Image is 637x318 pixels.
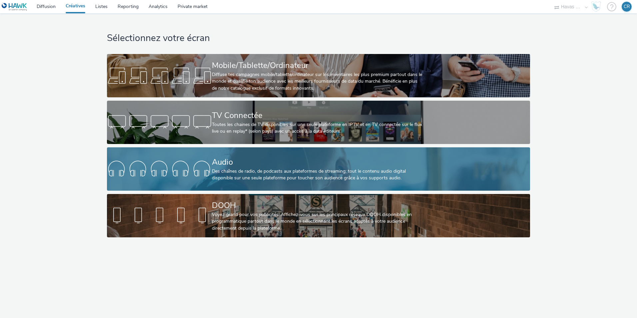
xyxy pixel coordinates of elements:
[591,1,601,12] img: Hawk Academy
[212,110,422,121] div: TV Connectée
[107,194,530,237] a: DOOHVoyez grand pour vos publicités! Affichez-vous sur les principaux réseaux DOOH disponibles en...
[212,156,422,168] div: Audio
[212,71,422,92] div: Diffuse tes campagnes mobile/tablette/ordinateur sur les inventaires les plus premium partout dan...
[212,168,422,182] div: Des chaînes de radio, de podcasts aux plateformes de streaming: tout le contenu audio digital dis...
[107,147,530,191] a: AudioDes chaînes de radio, de podcasts aux plateformes de streaming: tout le contenu audio digita...
[2,3,27,11] img: undefined Logo
[591,1,604,12] a: Hawk Academy
[107,101,530,144] a: TV ConnectéeToutes les chaines de TV disponibles sur une seule plateforme en IPTV et en TV connec...
[212,200,422,211] div: DOOH
[212,60,422,71] div: Mobile/Tablette/Ordinateur
[107,32,530,45] h1: Sélectionnez votre écran
[107,54,530,97] a: Mobile/Tablette/OrdinateurDiffuse tes campagnes mobile/tablette/ordinateur sur les inventaires le...
[212,211,422,232] div: Voyez grand pour vos publicités! Affichez-vous sur les principaux réseaux DOOH disponibles en pro...
[212,121,422,135] div: Toutes les chaines de TV disponibles sur une seule plateforme en IPTV et en TV connectée sur le f...
[624,2,630,12] div: CR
